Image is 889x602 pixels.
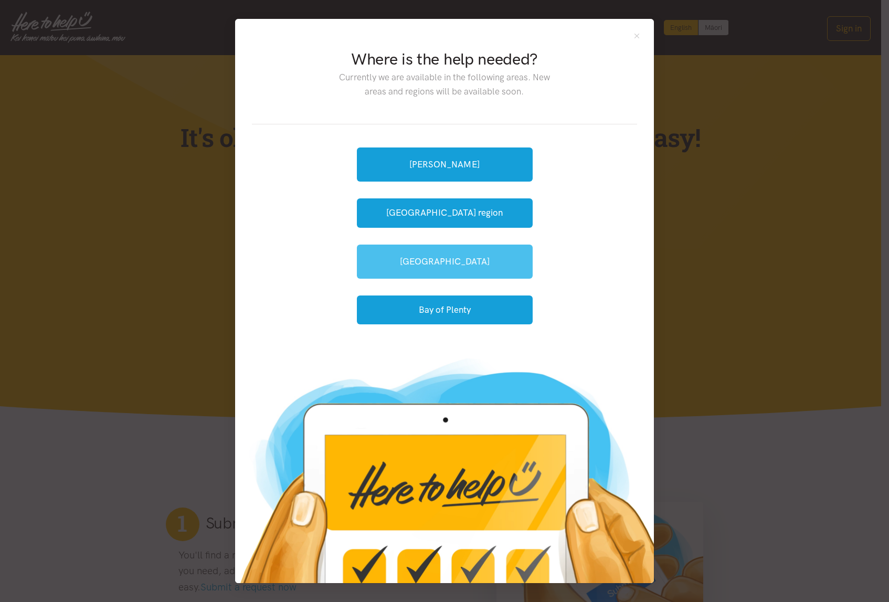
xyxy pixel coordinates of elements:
button: [GEOGRAPHIC_DATA] region [357,198,533,227]
button: Bay of Plenty [357,295,533,324]
h2: Where is the help needed? [331,48,558,70]
p: Currently we are available in the following areas. New areas and regions will be available soon. [331,70,558,99]
button: Close [632,31,641,40]
a: [GEOGRAPHIC_DATA] [357,245,533,279]
a: [PERSON_NAME] [357,147,533,182]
